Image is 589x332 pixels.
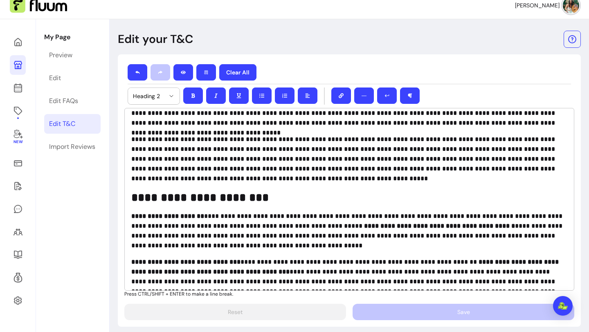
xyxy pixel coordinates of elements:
[49,73,61,83] div: Edit
[10,176,26,196] a: Waivers
[49,50,72,60] div: Preview
[10,199,26,219] a: My Messages
[10,78,26,98] a: Calendar
[44,114,101,134] a: Edit T&C
[515,1,560,9] span: [PERSON_NAME]
[44,45,101,65] a: Preview
[219,64,256,81] button: Clear All
[49,96,78,106] div: Edit FAQs
[44,32,101,42] p: My Page
[10,222,26,242] a: Clients
[128,88,180,104] button: Heading 2
[10,55,26,75] a: My Page
[49,119,75,129] div: Edit T&C
[10,32,26,52] a: Home
[124,291,574,297] p: Press CTRL/SHIFT + ENTER to make a line break.
[118,32,193,47] p: Edit your T&C
[44,137,101,157] a: Import Reviews
[354,87,374,104] button: ―
[10,124,26,150] a: New
[44,91,101,111] a: Edit FAQs
[49,142,95,152] div: Import Reviews
[226,68,250,76] p: Clear All
[44,68,101,88] a: Edit
[10,101,26,121] a: Offerings
[10,245,26,265] a: Resources
[553,296,573,316] div: Open Intercom Messenger
[10,268,26,287] a: Refer & Earn
[10,153,26,173] a: Sales
[13,139,22,145] span: New
[133,92,165,100] span: Heading 2
[10,291,26,310] a: Settings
